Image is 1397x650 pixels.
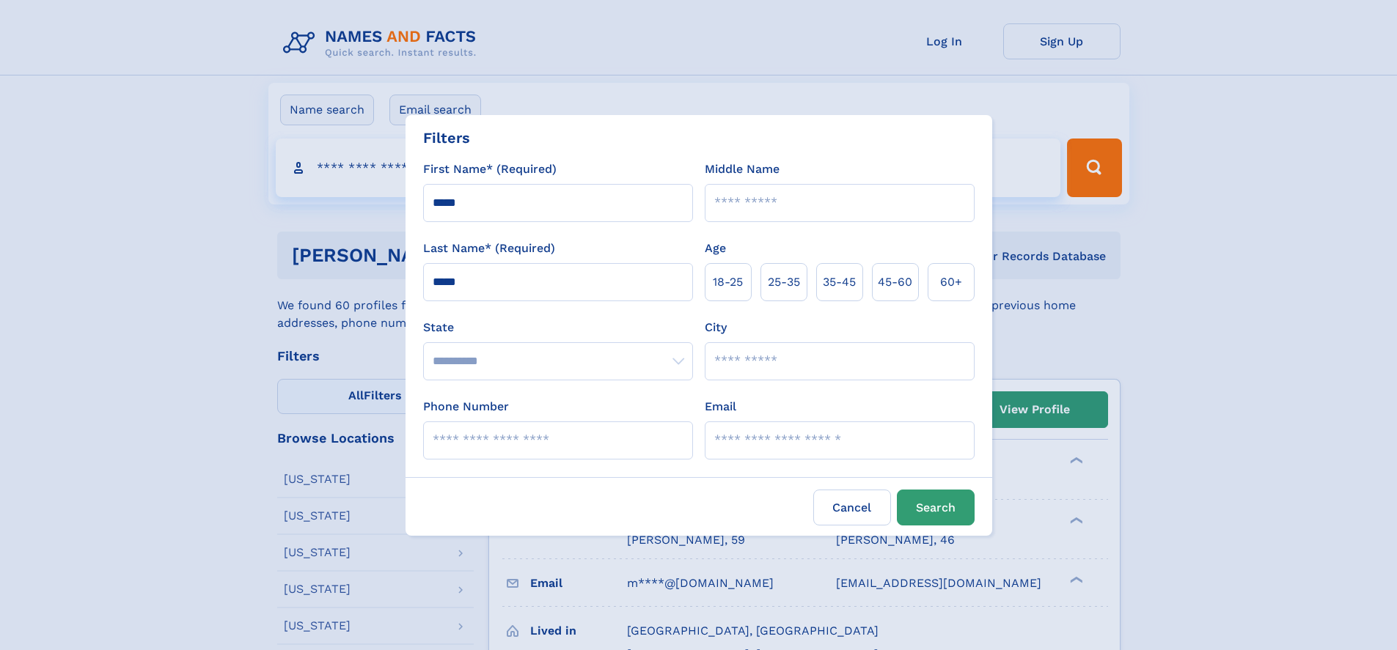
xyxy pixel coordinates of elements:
span: 60+ [940,273,962,291]
span: 25‑35 [768,273,800,291]
label: Phone Number [423,398,509,416]
label: State [423,319,693,336]
div: Filters [423,127,470,149]
span: 35‑45 [823,273,856,291]
span: 45‑60 [878,273,912,291]
label: Email [705,398,736,416]
label: Cancel [813,490,891,525]
label: Age [705,240,726,257]
label: First Name* (Required) [423,160,557,178]
label: City [705,319,727,336]
label: Last Name* (Required) [423,240,555,257]
button: Search [897,490,975,525]
label: Middle Name [705,160,780,178]
span: 18‑25 [713,273,743,291]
